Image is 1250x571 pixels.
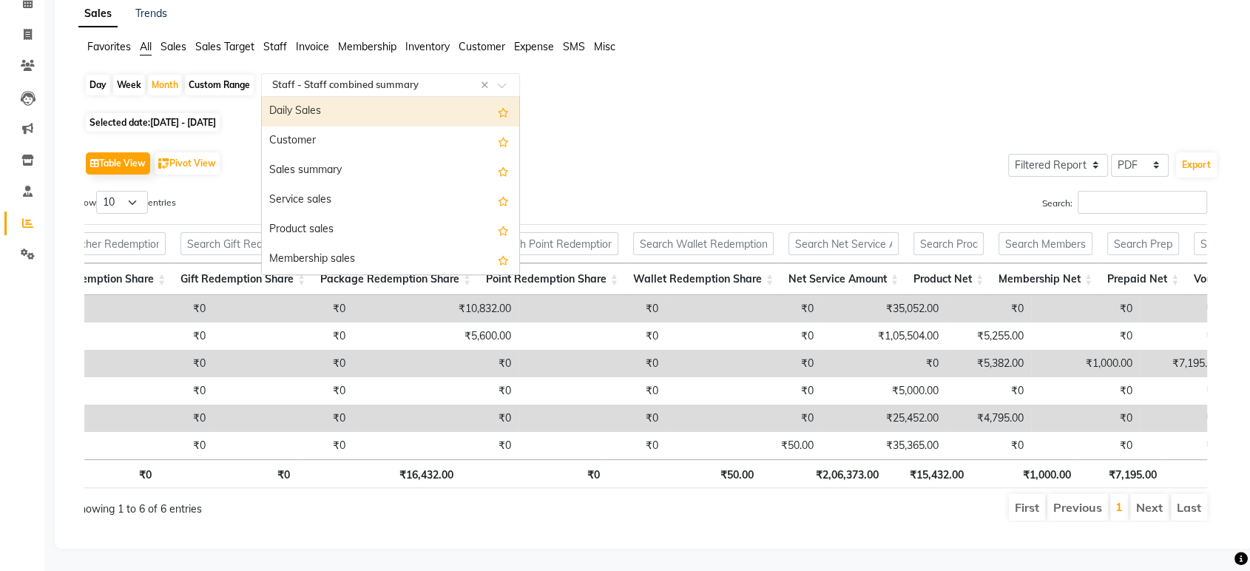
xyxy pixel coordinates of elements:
span: Invoice [296,40,329,53]
span: Add this report to Favorites List [498,192,509,209]
td: ₹0 [1140,322,1226,350]
span: [DATE] - [DATE] [150,117,216,128]
div: Sales summary [262,156,519,186]
div: Daily Sales [262,97,519,126]
td: ₹0 [1031,405,1140,432]
td: ₹0 [518,432,666,459]
th: ₹1,000.00 [971,459,1078,488]
a: Trends [135,7,167,20]
td: ₹10,832.00 [353,295,518,322]
td: ₹0 [52,405,213,432]
label: Show entries [73,191,176,214]
th: ₹2,06,373.00 [761,459,886,488]
input: Search Voucher Redemption Share [19,232,166,255]
th: ₹0 [461,459,607,488]
span: Sales Target [195,40,254,53]
td: ₹0 [213,322,353,350]
div: Custom Range [185,75,254,95]
div: Month [148,75,182,95]
span: Clear all [481,78,493,93]
td: ₹5,600.00 [353,322,518,350]
td: ₹0 [1140,377,1226,405]
td: ₹0 [1140,432,1226,459]
span: Expense [514,40,554,53]
span: Add this report to Favorites List [498,132,509,150]
td: ₹0 [666,295,821,322]
th: Membership Net: activate to sort column ascending [991,263,1100,295]
td: ₹7,195.00 [1140,350,1226,377]
div: Week [113,75,145,95]
td: ₹0 [666,322,821,350]
input: Search Gift Redemption Share [180,232,305,255]
th: ₹0 [159,459,298,488]
td: ₹0 [821,350,946,377]
th: ₹50.00 [607,459,760,488]
td: ₹0 [353,377,518,405]
input: Search: [1078,191,1207,214]
td: ₹0 [1140,405,1226,432]
input: Search Point Redemption Share [486,232,618,255]
a: 1 [1115,499,1123,514]
td: ₹5,000.00 [821,377,946,405]
td: ₹0 [52,295,213,322]
td: ₹1,05,504.00 [821,322,946,350]
th: Net Service Amount: activate to sort column ascending [781,263,906,295]
span: Membership [338,40,396,53]
div: Membership sales [262,245,519,274]
td: ₹0 [213,405,353,432]
td: ₹1,000.00 [1031,350,1140,377]
td: ₹0 [353,350,518,377]
th: Product Net: activate to sort column ascending [906,263,991,295]
span: Sales [161,40,186,53]
td: ₹0 [518,350,666,377]
td: ₹0 [52,377,213,405]
button: Export [1176,152,1217,178]
th: ₹16,432.00 [297,459,461,488]
td: ₹50.00 [666,432,821,459]
td: ₹0 [213,377,353,405]
td: ₹0 [353,405,518,432]
img: pivot.png [158,158,169,169]
td: ₹0 [213,432,353,459]
div: Customer [262,126,519,156]
td: ₹0 [213,295,353,322]
th: Voucher Redemption Share: activate to sort column ascending [12,263,173,295]
td: ₹0 [353,432,518,459]
td: ₹0 [518,377,666,405]
td: ₹0 [666,350,821,377]
td: ₹0 [52,350,213,377]
div: Product sales [262,215,519,245]
span: Add this report to Favorites List [498,162,509,180]
td: ₹4,795.00 [946,405,1031,432]
input: Search Product Net [913,232,984,255]
span: Add this report to Favorites List [498,103,509,121]
td: ₹0 [518,405,666,432]
div: Service sales [262,186,519,215]
span: Add this report to Favorites List [498,251,509,268]
td: ₹0 [946,377,1031,405]
div: Day [86,75,110,95]
td: ₹0 [1031,322,1140,350]
td: ₹5,382.00 [946,350,1031,377]
th: Wallet Redemption Share: activate to sort column ascending [626,263,781,295]
select: Showentries [96,191,148,214]
span: SMS [563,40,585,53]
th: Package Redemption Share: activate to sort column ascending [313,263,479,295]
td: ₹0 [1031,432,1140,459]
td: ₹0 [946,432,1031,459]
td: ₹0 [1031,295,1140,322]
td: ₹0 [946,295,1031,322]
ng-dropdown-panel: Options list [261,96,520,275]
input: Search Wallet Redemption Share [633,232,774,255]
th: ₹15,432.00 [886,459,972,488]
input: Search Net Service Amount [788,232,899,255]
td: ₹0 [1140,295,1226,322]
th: Point Redemption Share: activate to sort column ascending [479,263,626,295]
td: ₹0 [518,295,666,322]
span: Customer [459,40,505,53]
td: ₹35,052.00 [821,295,946,322]
button: Table View [86,152,150,175]
td: ₹0 [213,350,353,377]
td: ₹0 [1031,377,1140,405]
input: Search Membership Net [999,232,1092,255]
